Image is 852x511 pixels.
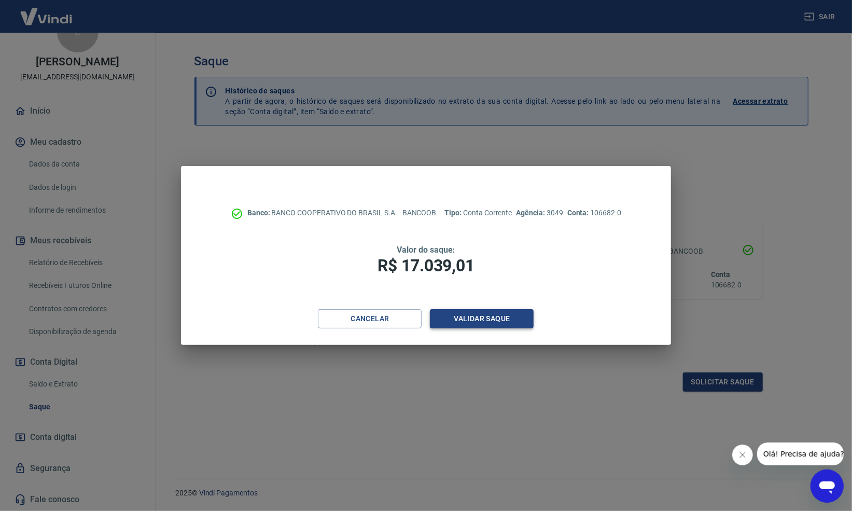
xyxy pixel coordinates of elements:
iframe: Fechar mensagem [732,445,753,465]
p: Conta Corrente [444,208,512,218]
p: 3049 [516,208,563,218]
span: Banco: [247,209,272,217]
span: Conta: [567,209,591,217]
button: Cancelar [318,309,422,328]
span: Valor do saque: [397,245,455,255]
button: Validar saque [430,309,534,328]
span: Agência: [516,209,547,217]
p: BANCO COOPERATIVO DO BRASIL S.A. - BANCOOB [247,208,437,218]
span: R$ 17.039,01 [378,256,474,275]
iframe: Botão para abrir a janela de mensagens [811,469,844,503]
iframe: Mensagem da empresa [757,443,844,465]
p: 106682-0 [567,208,621,218]
span: Olá! Precisa de ajuda? [6,7,87,16]
span: Tipo: [444,209,463,217]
